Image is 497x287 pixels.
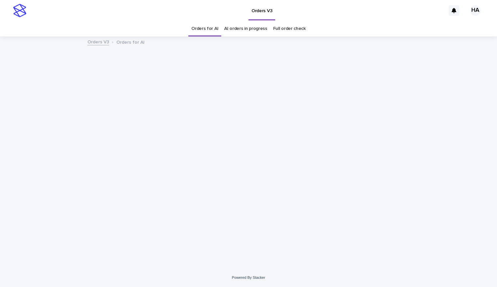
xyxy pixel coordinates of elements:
[13,4,26,17] img: stacker-logo-s-only.png
[232,276,265,279] a: Powered By Stacker
[87,38,109,45] a: Orders V3
[273,21,306,36] a: Full order check
[191,21,218,36] a: Orders for AI
[224,21,267,36] a: AI orders in progress
[470,5,481,16] div: HA
[116,38,145,45] p: Orders for AI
